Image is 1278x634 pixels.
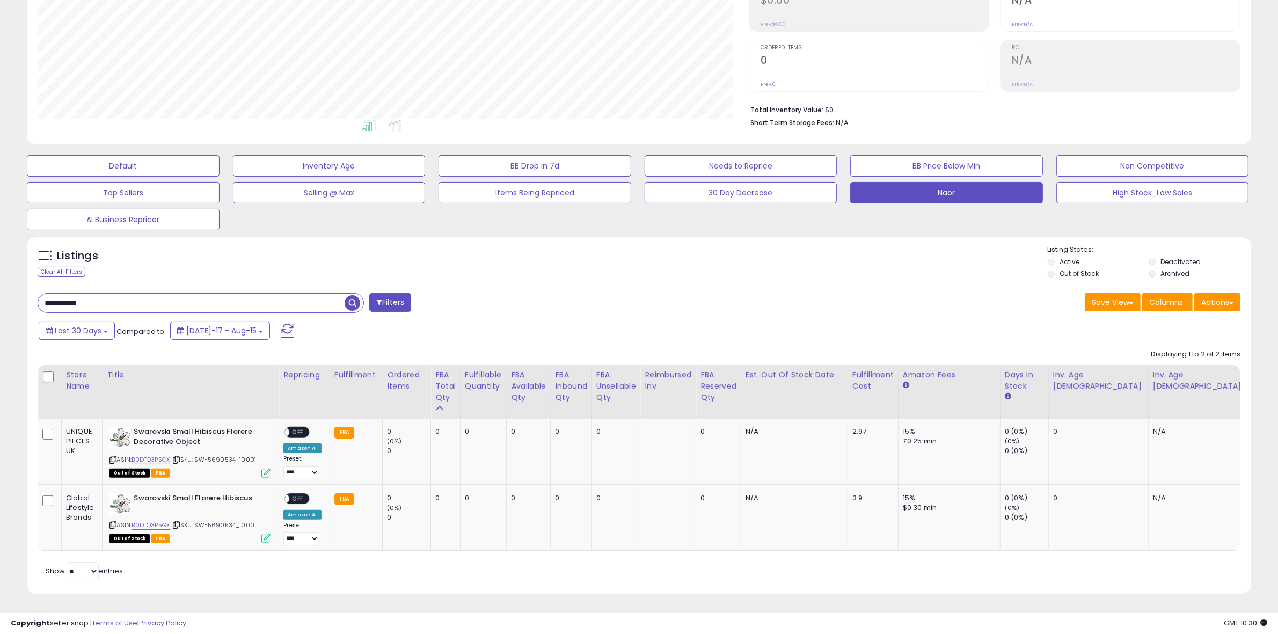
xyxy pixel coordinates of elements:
[1153,427,1257,436] div: N/A
[596,427,632,436] div: 0
[761,54,989,69] h2: 0
[1012,21,1033,27] small: Prev: N/A
[283,510,321,520] div: Amazon AI
[1012,45,1240,51] span: ROI
[134,493,264,506] b: Swarovski Small Florere Hibiscus
[836,118,849,128] span: N/A
[1161,257,1201,266] label: Deactivated
[132,521,170,530] a: B0DTQ3P5GX
[66,493,94,523] div: Global Lifestyle Brands
[283,369,325,381] div: Repricing
[233,155,426,177] button: Inventory Age
[92,618,137,628] a: Terms of Use
[1224,618,1267,628] span: 2025-09-15 10:30 GMT
[1153,493,1257,503] div: N/A
[746,427,839,436] p: N/A
[116,326,166,337] span: Compared to:
[283,455,321,479] div: Preset:
[555,369,587,403] div: FBA inbound Qty
[107,369,274,381] div: Title
[1005,427,1048,436] div: 0 (0%)
[233,182,426,203] button: Selling @ Max
[1060,269,1099,278] label: Out of Stock
[750,118,834,127] b: Short Term Storage Fees:
[852,493,890,503] div: 3.9
[57,249,98,264] h5: Listings
[39,322,115,340] button: Last 30 Days
[387,446,430,456] div: 0
[109,469,150,478] span: All listings that are currently out of stock and unavailable for purchase on Amazon
[1161,269,1190,278] label: Archived
[1142,293,1193,311] button: Columns
[596,369,636,403] div: FBA Unsellable Qty
[387,513,430,522] div: 0
[109,493,271,542] div: ASIN:
[1056,155,1249,177] button: Non Competitive
[66,369,98,392] div: Store Name
[465,427,498,436] div: 0
[46,566,123,576] span: Show: entries
[1149,297,1183,308] span: Columns
[511,493,542,503] div: 0
[1005,446,1048,456] div: 0 (0%)
[109,493,131,515] img: 41w+b4m2-eL._SL40_.jpg
[334,369,378,381] div: Fulfillment
[511,369,546,403] div: FBA Available Qty
[334,493,354,505] small: FBA
[1053,493,1140,503] div: 0
[109,534,150,543] span: All listings that are currently out of stock and unavailable for purchase on Amazon
[850,182,1043,203] button: Naor
[283,522,321,546] div: Preset:
[134,427,264,449] b: Swarovski Small Hibiscus Florere Decorative Object
[903,436,992,446] div: £0.25 min
[700,427,733,436] div: 0
[1085,293,1141,311] button: Save View
[850,155,1043,177] button: BB Price Below Min
[139,618,186,628] a: Privacy Policy
[465,493,498,503] div: 0
[334,427,354,439] small: FBA
[555,427,583,436] div: 0
[640,365,696,419] th: Total inventory reimbursement - number of items added back to fulfillable inventory
[596,493,632,503] div: 0
[852,427,890,436] div: 2.97
[171,521,256,529] span: | SKU: SW-5690534_10001
[132,455,170,464] a: B0DTQ3P5GX
[1194,293,1240,311] button: Actions
[369,293,411,312] button: Filters
[511,427,542,436] div: 0
[1005,392,1011,402] small: Days In Stock.
[852,369,894,392] div: Fulfillment Cost
[903,493,992,503] div: 15%
[1053,427,1140,436] div: 0
[1060,257,1079,266] label: Active
[1053,369,1144,392] div: Inv. Age [DEMOGRAPHIC_DATA]
[387,437,402,446] small: (0%)
[109,427,131,448] img: 41w+b4m2-eL._SL40_.jpg
[645,369,691,392] div: Reimbursed Inv
[700,493,733,503] div: 0
[700,369,736,403] div: FBA Reserved Qty
[750,103,1232,115] li: $0
[903,427,992,436] div: 15%
[465,369,502,392] div: Fulfillable Quantity
[186,325,257,336] span: [DATE]-17 - Aug-15
[746,369,843,381] div: Est. Out Of Stock Date
[645,182,837,203] button: 30 Day Decrease
[903,381,909,390] small: Amazon Fees.
[1012,54,1240,69] h2: N/A
[283,443,321,453] div: Amazon AI
[66,427,94,456] div: UNIQUE PIECES UK
[387,504,402,512] small: (0%)
[171,455,256,464] span: | SKU: SW-5690534_10001
[55,325,101,336] span: Last 30 Days
[1005,493,1048,503] div: 0 (0%)
[1151,349,1240,360] div: Displaying 1 to 2 of 2 items
[1005,504,1020,512] small: (0%)
[761,21,786,27] small: Prev: $0.00
[387,427,430,436] div: 0
[435,369,456,403] div: FBA Total Qty
[27,209,220,230] button: AI Business Repricer
[903,369,996,381] div: Amazon Fees
[27,155,220,177] button: Default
